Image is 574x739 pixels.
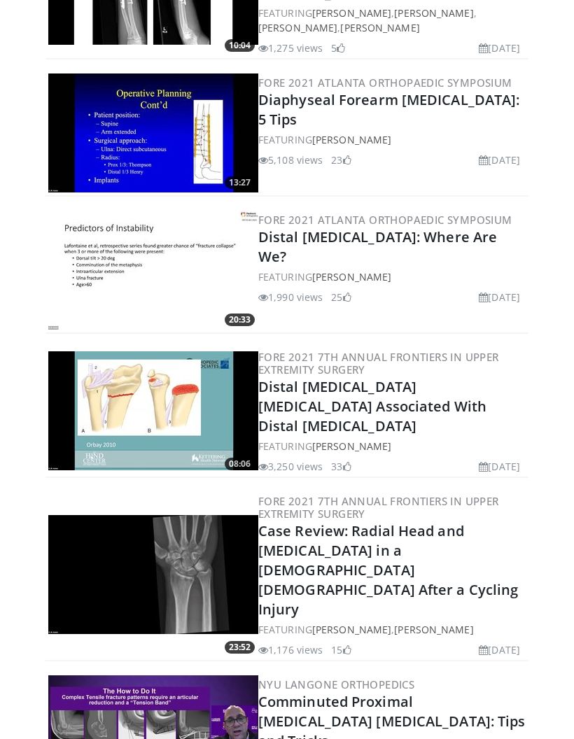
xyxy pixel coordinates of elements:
[258,153,323,167] li: 5,108 views
[258,76,512,90] a: FORE 2021 Atlanta Orthopaedic Symposium
[394,623,473,636] a: [PERSON_NAME]
[479,41,520,55] li: [DATE]
[258,350,499,376] a: FORE 2021 7th Annual Frontiers in Upper Extremity Surgery
[48,211,258,330] img: 4e0369b8-1b1b-439a-a1af-6752d573883c.300x170_q85_crop-smart_upscale.jpg
[225,458,255,470] span: 08:06
[331,41,345,55] li: 5
[479,153,520,167] li: [DATE]
[394,6,473,20] a: [PERSON_NAME]
[258,41,323,55] li: 1,275 views
[258,459,323,474] li: 3,250 views
[225,314,255,326] span: 20:33
[48,351,258,470] a: 08:06
[258,677,414,691] a: NYU Langone Orthopedics
[479,290,520,304] li: [DATE]
[312,6,391,20] a: [PERSON_NAME]
[258,494,499,521] a: FORE 2021 7th Annual Frontiers in Upper Extremity Surgery
[258,622,526,637] div: FEATURING ,
[48,73,258,192] img: 181f810e-e302-4326-8cf4-6288db1a84a7.300x170_q85_crop-smart_upscale.jpg
[48,73,258,192] a: 13:27
[479,459,520,474] li: [DATE]
[48,515,258,634] a: 23:52
[258,213,512,227] a: FORE 2021 Atlanta Orthopaedic Symposium
[312,133,391,146] a: [PERSON_NAME]
[479,642,520,657] li: [DATE]
[225,176,255,189] span: 13:27
[258,439,526,453] div: FEATURING
[258,521,518,619] a: Case Review: Radial Head and [MEDICAL_DATA] in a [DEMOGRAPHIC_DATA] [DEMOGRAPHIC_DATA] After a Cy...
[258,227,497,266] a: Distal [MEDICAL_DATA]: Where Are We?
[258,269,526,284] div: FEATURING
[48,211,258,330] a: 20:33
[312,623,391,636] a: [PERSON_NAME]
[340,21,419,34] a: [PERSON_NAME]
[331,153,351,167] li: 23
[258,90,519,129] a: Diaphyseal Forearm [MEDICAL_DATA]: 5 Tips
[225,39,255,52] span: 10:04
[331,290,351,304] li: 25
[48,351,258,470] img: bc04f04e-cd49-4a46-a413-3536d61802b6.300x170_q85_crop-smart_upscale.jpg
[312,270,391,283] a: [PERSON_NAME]
[258,642,323,657] li: 1,176 views
[258,132,526,147] div: FEATURING
[331,459,351,474] li: 33
[258,377,486,435] a: Distal [MEDICAL_DATA] [MEDICAL_DATA] Associated With Distal [MEDICAL_DATA]
[312,439,391,453] a: [PERSON_NAME]
[258,6,526,35] div: FEATURING , , ,
[258,21,337,34] a: [PERSON_NAME]
[258,290,323,304] li: 1,990 views
[331,642,351,657] li: 15
[225,641,255,654] span: 23:52
[48,515,258,634] img: 764c156f-f37e-490d-9b26-22baeccfdee8.300x170_q85_crop-smart_upscale.jpg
